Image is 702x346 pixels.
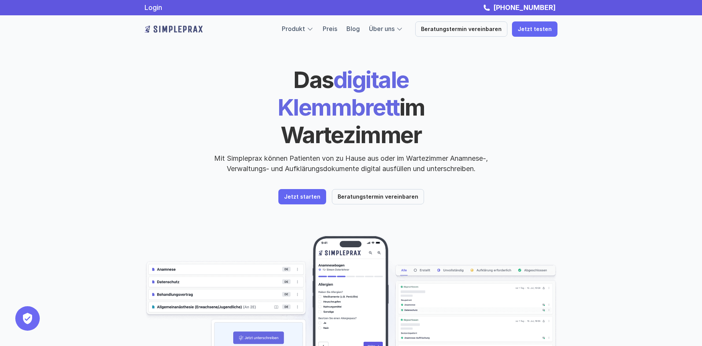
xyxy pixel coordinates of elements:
a: [PHONE_NUMBER] [491,3,557,11]
p: Mit Simpleprax können Patienten von zu Hause aus oder im Wartezimmer Anamnese-, Verwaltungs- und ... [208,153,494,174]
a: Beratungstermin vereinbaren [415,21,507,37]
span: Das [293,66,333,93]
p: Jetzt starten [284,194,320,200]
a: Beratungstermin vereinbaren [332,189,424,204]
a: Über uns [369,25,395,33]
p: Beratungstermin vereinbaren [338,194,418,200]
a: Produkt [282,25,305,33]
p: Beratungstermin vereinbaren [421,26,502,33]
a: Jetzt testen [512,21,557,37]
a: Preis [323,25,337,33]
a: Blog [346,25,360,33]
span: im Wartezimmer [281,93,429,149]
strong: [PHONE_NUMBER] [493,3,556,11]
p: Jetzt testen [518,26,552,33]
h1: digitale Klemmbrett [219,66,483,149]
a: Login [145,3,162,11]
a: Jetzt starten [278,189,326,204]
